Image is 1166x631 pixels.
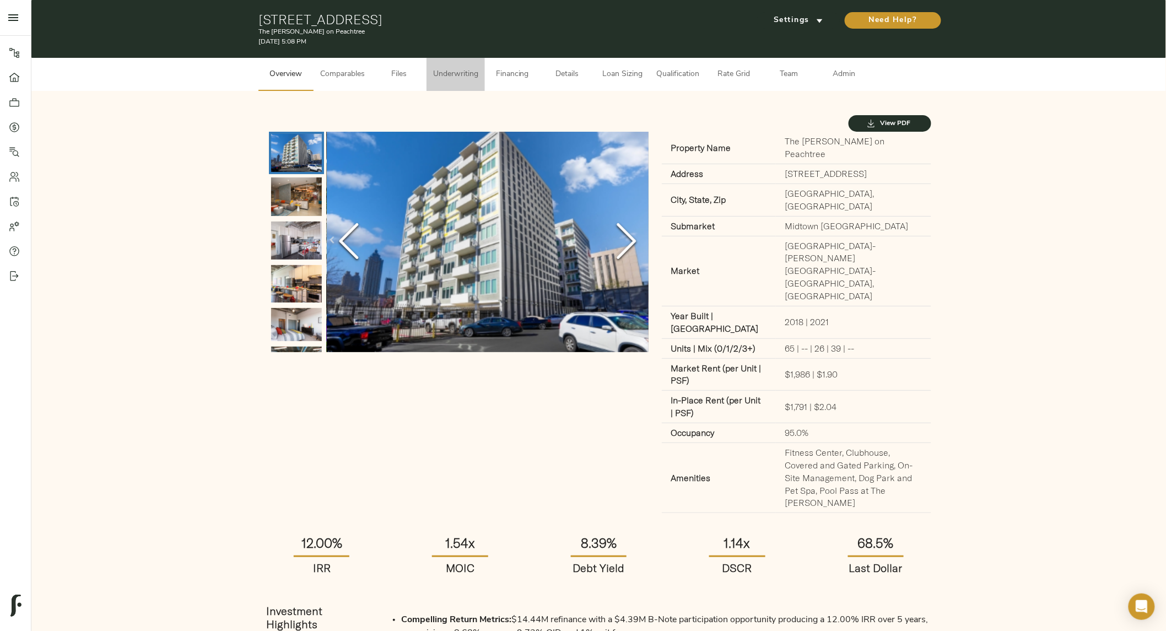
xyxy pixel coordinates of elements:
th: Amenities [662,443,776,513]
span: Rate Grid [713,68,755,82]
p: The [PERSON_NAME] on Peachtree [258,27,712,37]
button: Go to Slide 3 [269,219,324,262]
strong: DSCR [722,561,752,575]
span: Financing [492,68,533,82]
button: Go to Slide 5 [269,306,324,343]
th: In-Place Rent (per Unit | PSF) [662,391,776,423]
td: $1,791 | $2.04 [776,391,931,423]
span: Team [768,68,810,82]
th: City, State, Zip [662,184,776,216]
span: Loan Sizing [602,68,644,82]
span: Need Help? [856,14,930,28]
span: Comparables [320,68,365,82]
img: Screenshot%202025-08-25%20164037.png [271,134,322,172]
table: asset overview [662,132,931,513]
button: Need Help? [845,12,941,29]
strong: 12.00% [301,535,342,551]
span: Admin [823,68,865,82]
img: Screenshot%202025-08-25%20180921.png [271,177,322,216]
span: View PDF [860,118,920,130]
span: Details [547,68,589,82]
span: Underwriting [433,68,478,82]
img: logo [10,595,21,617]
button: Go to Slide 4 [269,263,324,305]
td: The [PERSON_NAME] on Peachtree [776,132,931,164]
strong: Debt Yield [573,561,624,575]
td: 95.0% [776,423,931,443]
strong: 1.54x [445,535,475,551]
strong: IRR [313,561,331,575]
img: Screenshot%202025-08-25%20180830.png [271,265,322,303]
strong: Compelling Return Metrics: [401,616,511,624]
div: Open Intercom Messenger [1129,594,1155,620]
button: Settings [757,12,840,29]
th: Submarket [662,216,776,236]
strong: Last Dollar [849,561,903,575]
button: View PDF [849,115,931,132]
button: Previous Slide [327,181,371,304]
img: Screenshot%202025-08-25%20180911.png [271,347,322,385]
th: Occupancy [662,423,776,443]
img: Screenshot%202025-08-25%20164037.png [327,132,649,352]
strong: 8.39% [581,535,617,551]
img: Screenshot%202025-08-25%20180840.png [271,222,322,260]
th: Property Name [662,132,776,164]
button: Go to Slide 6 [269,344,324,387]
span: Files [378,68,420,82]
td: [GEOGRAPHIC_DATA], [GEOGRAPHIC_DATA] [776,184,931,216]
td: [GEOGRAPHIC_DATA]-[PERSON_NAME][GEOGRAPHIC_DATA]-[GEOGRAPHIC_DATA], [GEOGRAPHIC_DATA] [776,236,931,306]
p: [DATE] 5:08 PM [258,37,712,47]
td: 65 | -- | 26 | 39 | -- [776,338,931,358]
strong: 68.5% [858,535,894,551]
th: Units | Mix (0/1/2/3+) [662,338,776,358]
strong: 1.14x [724,535,751,551]
img: Screenshot%202025-08-25%20181153.png [271,308,322,341]
td: [STREET_ADDRESS] [776,164,931,184]
button: Next Slide [604,181,649,304]
th: Year Built | [GEOGRAPHIC_DATA] [662,306,776,338]
th: Market Rent (per Unit | PSF) [662,358,776,391]
strong: MOIC [446,561,474,575]
h1: [STREET_ADDRESS] [258,12,712,27]
td: $1,986 | $1.90 [776,358,931,391]
strong: Investment Highlights [266,604,322,630]
span: Overview [265,68,307,82]
button: Go to Slide 1 [269,132,324,174]
span: Settings [768,14,829,28]
button: Go to Slide 2 [269,175,324,218]
th: Market [662,236,776,306]
td: 2018 | 2021 [776,306,931,338]
span: Qualification [657,68,700,82]
td: Midtown [GEOGRAPHIC_DATA] [776,216,931,236]
td: Fitness Center, Clubhouse, Covered and Gated Parking, On-Site Management, Dog Park and Pet Spa, P... [776,443,931,513]
th: Address [662,164,776,184]
div: Go to Slide 1 [327,132,649,352]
